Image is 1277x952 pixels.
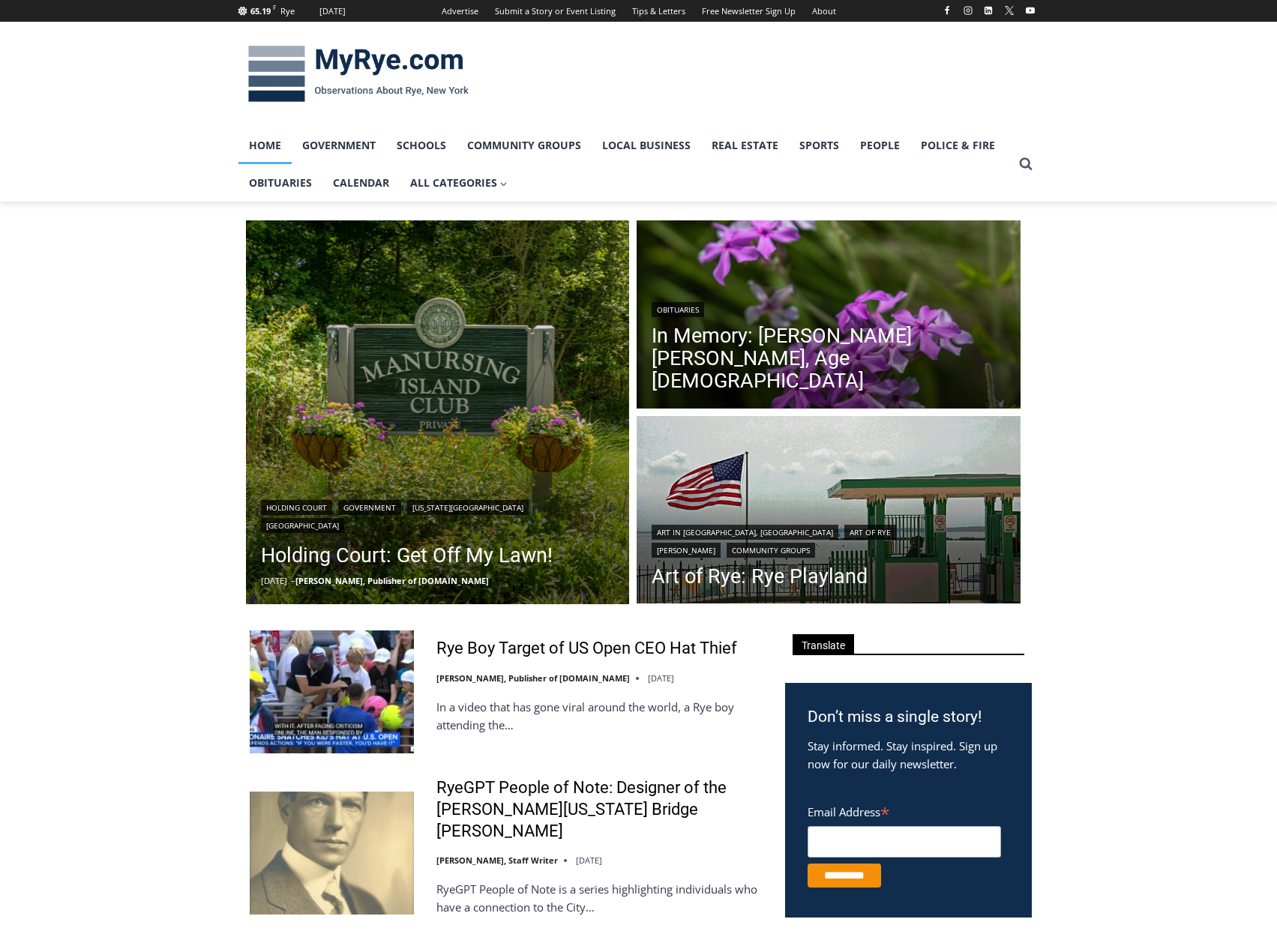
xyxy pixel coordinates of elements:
[246,220,630,604] a: Read More Holding Court: Get Off My Lawn!
[652,522,1006,558] div: | | |
[238,35,478,113] img: MyRye.com
[250,792,414,915] img: RyeGPT People of Note: Designer of the George Washington Bridge Othmar Ammann
[250,630,414,753] img: Rye Boy Target of US Open CEO Hat Thief
[261,540,615,570] a: Holding Court: Get Off My Lawn!
[261,500,332,515] a: Holding Court
[652,302,704,317] a: Obituaries
[652,325,1006,392] a: In Memory: [PERSON_NAME] [PERSON_NAME], Age [DEMOGRAPHIC_DATA]
[648,672,674,684] time: [DATE]
[273,3,276,11] span: F
[436,855,558,866] a: [PERSON_NAME], Staff Writer
[261,575,287,586] time: [DATE]
[436,672,630,684] a: [PERSON_NAME], Publisher of [DOMAIN_NAME]
[652,525,838,540] a: Art in [GEOGRAPHIC_DATA], [GEOGRAPHIC_DATA]
[652,543,721,558] a: [PERSON_NAME]
[938,1,956,19] a: Facebook
[436,638,737,660] a: Rye Boy Target of US Open CEO Hat Thief
[386,127,457,164] a: Schools
[457,127,592,164] a: Community Groups
[295,575,489,586] a: [PERSON_NAME], Publisher of [DOMAIN_NAME]
[338,500,401,515] a: Government
[292,127,386,164] a: Government
[727,543,815,558] a: Community Groups
[407,500,529,515] a: [US_STATE][GEOGRAPHIC_DATA]
[261,497,615,533] div: | | |
[637,416,1021,608] img: (PHOTO: Rye Playland. Entrance onto Playland Beach at the Boardwalk. By JoAnn Cancro.)
[637,220,1021,412] img: (PHOTO: Kim Eierman of EcoBeneficial designed and oversaw the installation of native plant beds f...
[652,565,1006,588] a: Art of Rye: Rye Playland
[238,164,322,202] a: Obituaries
[322,164,400,202] a: Calendar
[850,127,910,164] a: People
[701,127,789,164] a: Real Estate
[436,880,766,916] p: RyeGPT People of Note is a series highlighting individuals who have a connection to the City…
[808,797,1001,824] label: Email Address
[291,575,295,586] span: –
[789,127,850,164] a: Sports
[1012,151,1039,178] button: View Search Form
[844,525,896,540] a: Art of Rye
[261,518,344,533] a: [GEOGRAPHIC_DATA]
[592,127,701,164] a: Local Business
[1000,1,1018,19] a: X
[808,705,1009,729] h3: Don’t miss a single story!
[576,855,602,866] time: [DATE]
[246,220,630,604] img: (PHOTO: Manursing Island Club in Rye. File photo, 2024. Credit: Justin Gray.)
[910,127,1006,164] a: Police & Fire
[400,164,518,202] a: All Categories
[959,1,977,19] a: Instagram
[238,127,292,164] a: Home
[280,4,295,18] div: Rye
[436,698,766,734] p: In a video that has gone viral around the world, a Rye boy attending the…
[436,777,766,842] a: RyeGPT People of Note: Designer of the [PERSON_NAME][US_STATE] Bridge [PERSON_NAME]
[637,220,1021,412] a: Read More In Memory: Barbara Porter Schofield, Age 90
[793,634,854,654] span: Translate
[238,127,1012,202] nav: Primary Navigation
[979,1,997,19] a: Linkedin
[319,4,346,18] div: [DATE]
[1021,1,1039,19] a: YouTube
[637,416,1021,608] a: Read More Art of Rye: Rye Playland
[410,175,508,191] span: All Categories
[808,737,1009,773] p: Stay informed. Stay inspired. Sign up now for our daily newsletter.
[250,5,271,16] span: 65.19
